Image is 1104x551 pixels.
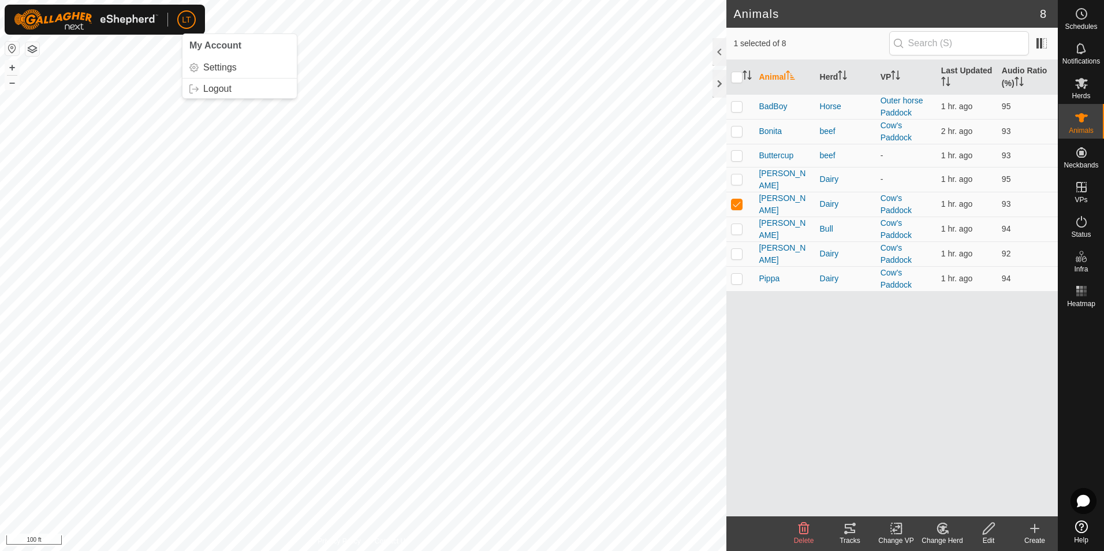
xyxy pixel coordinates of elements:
[1062,58,1100,65] span: Notifications
[820,223,871,235] div: Bull
[941,79,950,88] p-sorticon: Activate to sort
[759,192,810,217] span: [PERSON_NAME]
[759,150,793,162] span: Buttercup
[759,217,810,241] span: [PERSON_NAME]
[1071,231,1091,238] span: Status
[881,218,912,240] a: Cow's Paddock
[1040,5,1046,23] span: 8
[5,61,19,75] button: +
[1015,79,1024,88] p-sorticon: Activate to sort
[759,100,787,113] span: BadBoy
[820,248,871,260] div: Dairy
[820,173,871,185] div: Dairy
[1064,162,1098,169] span: Neckbands
[189,40,241,50] span: My Account
[997,60,1058,95] th: Audio Ratio (%)
[889,31,1029,55] input: Search (S)
[786,72,795,81] p-sorticon: Activate to sort
[14,9,158,30] img: Gallagher Logo
[1002,174,1011,184] span: 95
[820,100,871,113] div: Horse
[965,535,1012,546] div: Edit
[941,249,973,258] span: Aug 25, 2025, 10:33 AM
[733,38,889,50] span: 1 selected of 8
[759,125,782,137] span: Bonita
[203,84,232,94] span: Logout
[876,60,937,95] th: VP
[820,150,871,162] div: beef
[25,42,39,56] button: Map Layers
[182,80,297,98] a: Logout
[873,535,919,546] div: Change VP
[1002,249,1011,258] span: 92
[182,14,191,26] span: LT
[881,121,912,142] a: Cow's Paddock
[827,535,873,546] div: Tracks
[759,273,779,285] span: Pippa
[1002,126,1011,136] span: 93
[1002,151,1011,160] span: 93
[941,199,973,209] span: Aug 25, 2025, 10:33 AM
[1072,92,1090,99] span: Herds
[815,60,876,95] th: Herd
[881,193,912,215] a: Cow's Paddock
[733,7,1039,21] h2: Animals
[1002,224,1011,233] span: 94
[881,243,912,265] a: Cow's Paddock
[203,63,237,72] span: Settings
[1074,266,1088,273] span: Infra
[941,274,973,283] span: Aug 25, 2025, 10:33 AM
[881,151,883,160] app-display-virtual-paddock-transition: -
[941,174,973,184] span: Aug 25, 2025, 10:33 AM
[937,60,997,95] th: Last Updated
[881,174,883,184] app-display-virtual-paddock-transition: -
[881,268,912,289] a: Cow's Paddock
[1069,127,1094,134] span: Animals
[5,76,19,90] button: –
[743,72,752,81] p-sorticon: Activate to sort
[941,126,973,136] span: Aug 25, 2025, 10:03 AM
[1002,199,1011,209] span: 93
[375,536,409,546] a: Contact Us
[919,535,965,546] div: Change Herd
[182,58,297,77] a: Settings
[1002,102,1011,111] span: 95
[941,224,973,233] span: Aug 25, 2025, 10:33 AM
[820,198,871,210] div: Dairy
[1002,274,1011,283] span: 94
[881,96,923,117] a: Outer horse Paddock
[5,42,19,55] button: Reset Map
[1065,23,1097,30] span: Schedules
[1012,535,1058,546] div: Create
[1067,300,1095,307] span: Heatmap
[1075,196,1087,203] span: VPs
[318,536,361,546] a: Privacy Policy
[759,242,810,266] span: [PERSON_NAME]
[838,72,847,81] p-sorticon: Activate to sort
[1058,516,1104,548] a: Help
[941,102,973,111] span: Aug 25, 2025, 10:33 AM
[759,167,810,192] span: [PERSON_NAME]
[891,72,900,81] p-sorticon: Activate to sort
[941,151,973,160] span: Aug 25, 2025, 10:33 AM
[754,60,815,95] th: Animal
[820,273,871,285] div: Dairy
[794,537,814,545] span: Delete
[1074,537,1088,543] span: Help
[820,125,871,137] div: beef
